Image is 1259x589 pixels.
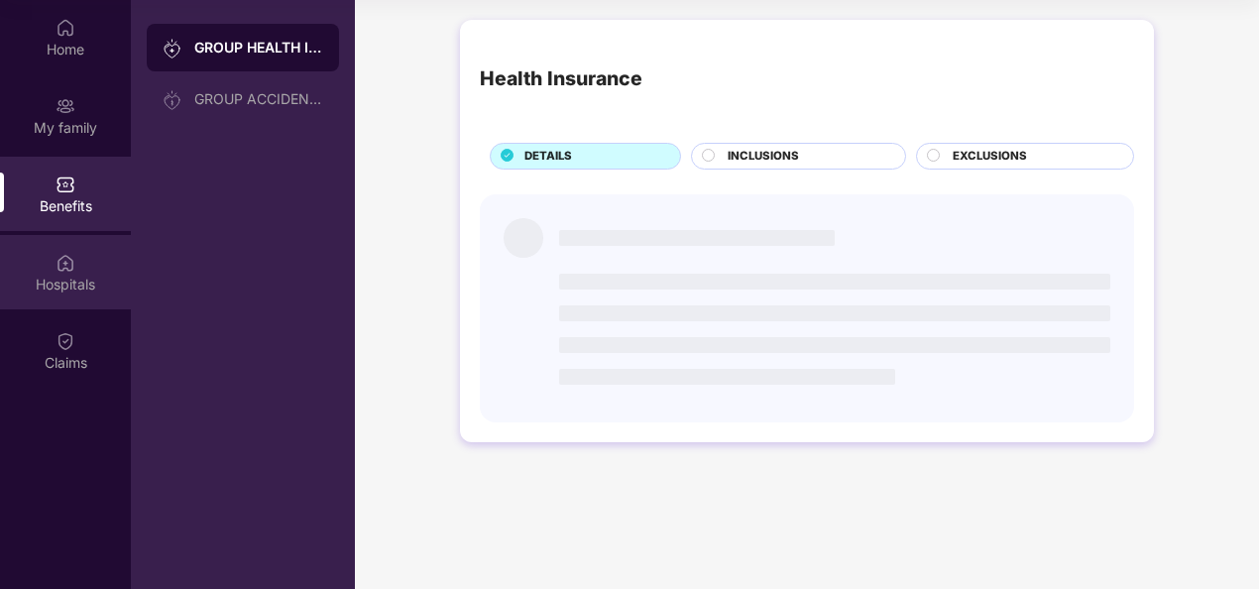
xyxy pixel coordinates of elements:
[56,253,75,273] img: svg+xml;base64,PHN2ZyBpZD0iSG9zcGl0YWxzIiB4bWxucz0iaHR0cDovL3d3dy53My5vcmcvMjAwMC9zdmciIHdpZHRoPS...
[480,63,642,94] div: Health Insurance
[56,96,75,116] img: svg+xml;base64,PHN2ZyB3aWR0aD0iMjAiIGhlaWdodD0iMjAiIHZpZXdCb3g9IjAgMCAyMCAyMCIgZmlsbD0ibm9uZSIgeG...
[953,148,1027,166] span: EXCLUSIONS
[56,18,75,38] img: svg+xml;base64,PHN2ZyBpZD0iSG9tZSIgeG1sbnM9Imh0dHA6Ly93d3cudzMub3JnLzIwMDAvc3ZnIiB3aWR0aD0iMjAiIG...
[56,175,75,194] img: svg+xml;base64,PHN2ZyBpZD0iQmVuZWZpdHMiIHhtbG5zPSJodHRwOi8vd3d3LnczLm9yZy8yMDAwL3N2ZyIgd2lkdGg9Ij...
[163,39,182,59] img: svg+xml;base64,PHN2ZyB3aWR0aD0iMjAiIGhlaWdodD0iMjAiIHZpZXdCb3g9IjAgMCAyMCAyMCIgZmlsbD0ibm9uZSIgeG...
[524,148,572,166] span: DETAILS
[194,38,323,58] div: GROUP HEALTH INSURANCE
[728,148,799,166] span: INCLUSIONS
[194,91,323,107] div: GROUP ACCIDENTAL INSURANCE
[56,331,75,351] img: svg+xml;base64,PHN2ZyBpZD0iQ2xhaW0iIHhtbG5zPSJodHRwOi8vd3d3LnczLm9yZy8yMDAwL3N2ZyIgd2lkdGg9IjIwIi...
[163,90,182,110] img: svg+xml;base64,PHN2ZyB3aWR0aD0iMjAiIGhlaWdodD0iMjAiIHZpZXdCb3g9IjAgMCAyMCAyMCIgZmlsbD0ibm9uZSIgeG...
